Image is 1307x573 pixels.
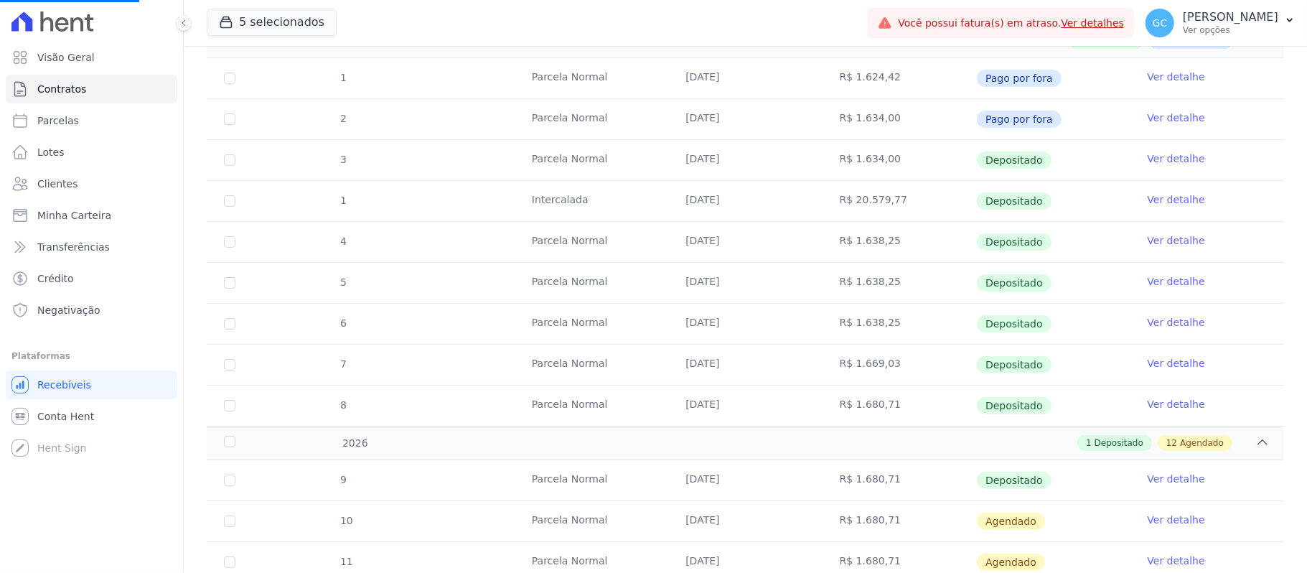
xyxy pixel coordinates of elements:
[515,99,668,139] td: Parcela Normal
[224,475,235,486] input: Só é possível selecionar pagamentos em aberto
[977,513,1045,530] span: Agendado
[37,378,91,392] span: Recebíveis
[224,516,235,527] input: default
[6,402,177,431] a: Conta Hent
[37,240,110,254] span: Transferências
[668,304,822,344] td: [DATE]
[1062,17,1125,29] a: Ver detalhes
[37,409,94,424] span: Conta Hent
[668,345,822,385] td: [DATE]
[1148,274,1205,289] a: Ver detalhe
[224,359,235,371] input: Só é possível selecionar pagamentos em aberto
[339,317,347,329] span: 6
[6,138,177,167] a: Lotes
[224,113,235,125] input: Só é possível selecionar pagamentos em aberto
[37,208,111,223] span: Minha Carteira
[977,472,1051,489] span: Depositado
[668,58,822,98] td: [DATE]
[515,501,668,541] td: Parcela Normal
[6,169,177,198] a: Clientes
[1095,437,1143,449] span: Depositado
[668,140,822,180] td: [DATE]
[823,263,976,303] td: R$ 1.638,25
[1148,315,1205,330] a: Ver detalhe
[977,152,1051,169] span: Depositado
[823,181,976,221] td: R$ 20.579,77
[668,181,822,221] td: [DATE]
[1134,3,1307,43] button: GC [PERSON_NAME] Ver opções
[668,460,822,500] td: [DATE]
[977,192,1051,210] span: Depositado
[1086,437,1092,449] span: 1
[37,145,65,159] span: Lotes
[515,222,668,262] td: Parcela Normal
[339,154,347,165] span: 3
[339,556,353,567] span: 11
[1183,10,1278,24] p: [PERSON_NAME]
[339,276,347,288] span: 5
[224,154,235,166] input: Só é possível selecionar pagamentos em aberto
[6,296,177,325] a: Negativação
[339,515,353,526] span: 10
[339,113,347,124] span: 2
[977,397,1051,414] span: Depositado
[1148,356,1205,371] a: Ver detalhe
[977,274,1051,292] span: Depositado
[37,303,100,317] span: Negativação
[339,236,347,247] span: 4
[37,113,79,128] span: Parcelas
[11,348,172,365] div: Plataformas
[1148,472,1205,486] a: Ver detalhe
[224,400,235,411] input: Só é possível selecionar pagamentos em aberto
[6,264,177,293] a: Crédito
[977,111,1062,128] span: Pago por fora
[898,16,1124,31] span: Você possui fatura(s) em atraso.
[224,277,235,289] input: Só é possível selecionar pagamentos em aberto
[6,43,177,72] a: Visão Geral
[339,399,347,411] span: 8
[668,263,822,303] td: [DATE]
[1148,554,1205,568] a: Ver detalhe
[668,501,822,541] td: [DATE]
[6,75,177,103] a: Contratos
[823,386,976,426] td: R$ 1.680,71
[1148,397,1205,411] a: Ver detalhe
[515,386,668,426] td: Parcela Normal
[977,70,1062,87] span: Pago por fora
[1148,70,1205,84] a: Ver detalhe
[6,233,177,261] a: Transferências
[37,177,78,191] span: Clientes
[823,460,976,500] td: R$ 1.680,71
[1166,437,1177,449] span: 12
[1148,513,1205,527] a: Ver detalhe
[515,304,668,344] td: Parcela Normal
[515,263,668,303] td: Parcela Normal
[515,181,668,221] td: Intercalada
[823,99,976,139] td: R$ 1.634,00
[6,371,177,399] a: Recebíveis
[224,318,235,330] input: Só é possível selecionar pagamentos em aberto
[339,358,347,370] span: 7
[515,345,668,385] td: Parcela Normal
[339,474,347,485] span: 9
[207,9,337,36] button: 5 selecionados
[515,460,668,500] td: Parcela Normal
[977,356,1051,373] span: Depositado
[823,222,976,262] td: R$ 1.638,25
[668,222,822,262] td: [DATE]
[515,58,668,98] td: Parcela Normal
[1148,233,1205,248] a: Ver detalhe
[823,140,976,180] td: R$ 1.634,00
[6,201,177,230] a: Minha Carteira
[6,106,177,135] a: Parcelas
[823,501,976,541] td: R$ 1.680,71
[1153,18,1168,28] span: GC
[37,50,95,65] span: Visão Geral
[823,304,976,344] td: R$ 1.638,25
[668,99,822,139] td: [DATE]
[37,271,74,286] span: Crédito
[1148,152,1205,166] a: Ver detalhe
[1183,24,1278,36] p: Ver opções
[224,73,235,84] input: Só é possível selecionar pagamentos em aberto
[977,233,1051,251] span: Depositado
